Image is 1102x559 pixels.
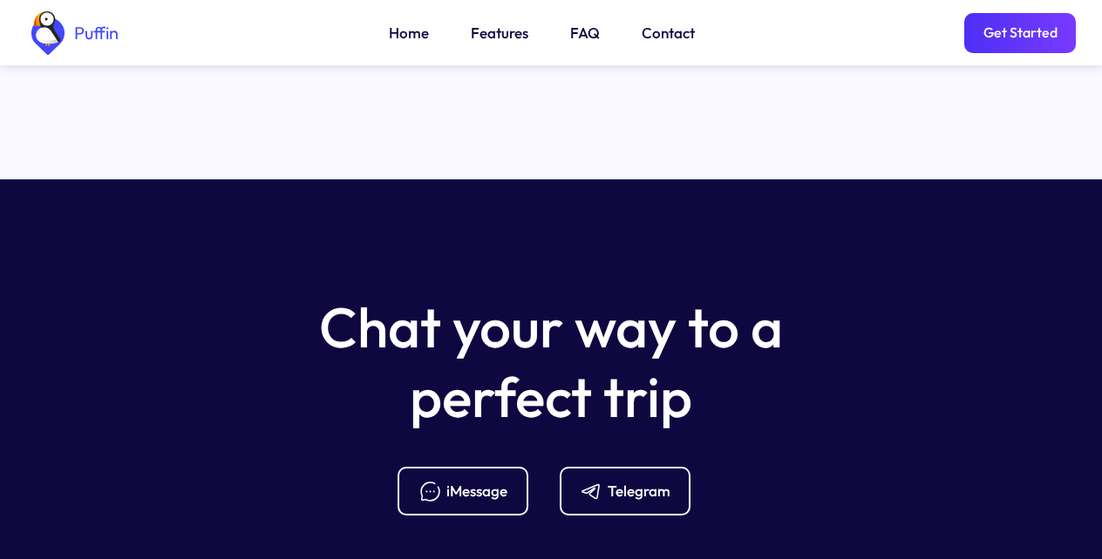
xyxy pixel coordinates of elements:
[964,13,1076,53] a: Get Started
[570,22,600,44] a: FAQ
[289,293,813,432] h5: Chat your way to a perfect trip
[471,22,528,44] a: Features
[560,467,704,515] a: Telegram
[642,22,695,44] a: Contact
[446,482,507,501] div: iMessage
[398,467,542,515] a: iMessage
[608,482,670,501] div: Telegram
[26,11,119,55] a: home
[70,24,119,42] div: Puffin
[389,22,429,44] a: Home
